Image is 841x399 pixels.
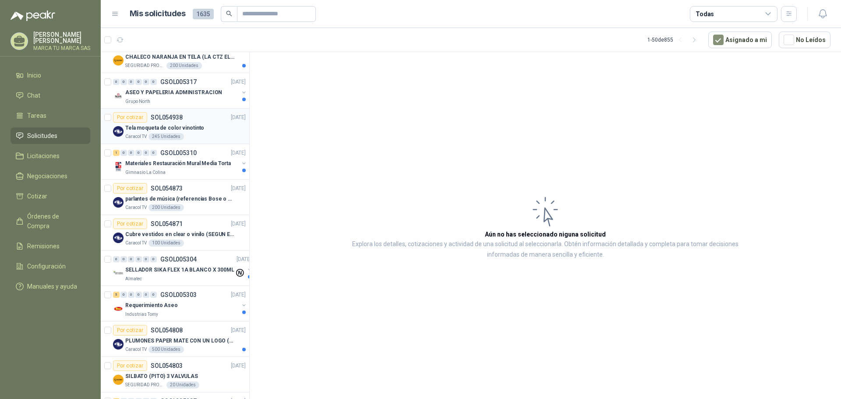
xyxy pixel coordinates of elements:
[125,266,234,274] p: SELLADOR SIKA FLEX 1A BLANCO X 300ML
[696,9,714,19] div: Todas
[151,327,183,333] p: SOL054808
[101,38,249,73] a: Por cotizarSOL054995[DATE] Company LogoCHALECO NARANJA EN TELA (LA CTZ ELEGIDA DEBE ENVIAR MUESTR...
[113,233,124,243] img: Company Logo
[125,337,234,345] p: PLUMONES PAPER MATE CON UN LOGO (SEGUN REF.ADJUNTA)
[101,109,249,144] a: Por cotizarSOL054938[DATE] Company LogoTela moqueta de color vinotintoCaracol TV245 Unidades
[150,292,157,298] div: 0
[27,282,77,291] span: Manuales y ayuda
[113,91,124,101] img: Company Logo
[231,149,246,157] p: [DATE]
[120,292,127,298] div: 0
[113,374,124,385] img: Company Logo
[151,363,183,369] p: SOL054803
[779,32,830,48] button: No Leídos
[150,150,157,156] div: 0
[148,204,184,211] div: 200 Unidades
[231,291,246,299] p: [DATE]
[11,188,90,205] a: Cotizar
[113,126,124,137] img: Company Logo
[135,79,142,85] div: 0
[143,292,149,298] div: 0
[193,9,214,19] span: 1635
[160,150,197,156] p: GSOL005310
[125,124,204,132] p: Tela moqueta de color vinotinto
[125,159,231,168] p: Materiales Restauración Mural Media Torta
[143,79,149,85] div: 0
[120,79,127,85] div: 0
[125,98,150,105] p: Grupo North
[151,221,183,227] p: SOL054871
[113,254,253,282] a: 0 0 0 0 0 0 GSOL005304[DATE] Company LogoSELLADOR SIKA FLEX 1A BLANCO X 300MLAlmatec
[237,255,251,264] p: [DATE]
[125,88,222,97] p: ASEO Y PAPELERIA ADMINISTRACION
[125,53,234,61] p: CHALECO NARANJA EN TELA (LA CTZ ELEGIDA DEBE ENVIAR MUESTRA)
[151,185,183,191] p: SOL054873
[160,292,197,298] p: GSOL005303
[160,256,197,262] p: GSOL005304
[11,67,90,84] a: Inicio
[11,148,90,164] a: Licitaciones
[27,111,46,120] span: Tareas
[231,362,246,370] p: [DATE]
[113,183,147,194] div: Por cotizar
[226,11,232,17] span: search
[27,91,40,100] span: Chat
[485,230,606,239] h3: Aún no has seleccionado niguna solicitud
[160,79,197,85] p: GSOL005317
[113,290,247,318] a: 5 0 0 0 0 0 GSOL005303[DATE] Company LogoRequerimiento AseoIndustrias Tomy
[113,55,124,66] img: Company Logo
[27,191,47,201] span: Cotizar
[27,131,57,141] span: Solicitudes
[125,240,147,247] p: Caracol TV
[113,77,247,105] a: 0 0 0 0 0 0 GSOL005317[DATE] Company LogoASEO Y PAPELERIA ADMINISTRACIONGrupo North
[11,87,90,104] a: Chat
[11,258,90,275] a: Configuración
[11,127,90,144] a: Solicitudes
[166,381,199,388] div: 20 Unidades
[708,32,772,48] button: Asignado a mi
[113,197,124,208] img: Company Logo
[113,360,147,371] div: Por cotizar
[143,150,149,156] div: 0
[128,292,134,298] div: 0
[125,169,166,176] p: Gimnasio La Colina
[128,150,134,156] div: 0
[11,238,90,254] a: Remisiones
[125,62,165,69] p: SEGURIDAD PROVISER LTDA
[125,301,178,310] p: Requerimiento Aseo
[113,292,120,298] div: 5
[33,32,90,44] p: [PERSON_NAME] [PERSON_NAME]
[150,79,157,85] div: 0
[27,171,67,181] span: Negociaciones
[27,71,41,80] span: Inicio
[11,278,90,295] a: Manuales y ayuda
[113,148,247,176] a: 1 0 0 0 0 0 GSOL005310[DATE] Company LogoMateriales Restauración Mural Media TortaGimnasio La Colina
[113,162,124,172] img: Company Logo
[120,150,127,156] div: 0
[143,256,149,262] div: 0
[125,204,147,211] p: Caracol TV
[113,112,147,123] div: Por cotizar
[231,113,246,122] p: [DATE]
[27,261,66,271] span: Configuración
[150,256,157,262] div: 0
[120,256,127,262] div: 0
[135,292,142,298] div: 0
[135,150,142,156] div: 0
[113,256,120,262] div: 0
[11,107,90,124] a: Tareas
[130,7,186,20] h1: Mis solicitudes
[125,346,147,353] p: Caracol TV
[647,33,701,47] div: 1 - 50 de 855
[27,241,60,251] span: Remisiones
[151,114,183,120] p: SOL054938
[101,357,249,392] a: Por cotizarSOL054803[DATE] Company LogoSILBATO (PITO) 3 VALVULASSEGURIDAD PROVISER LTDA20 Unidades
[27,151,60,161] span: Licitaciones
[101,215,249,251] a: Por cotizarSOL054871[DATE] Company LogoCubre vestidos en clear o vinilo (SEGUN ESPECIFICACIONES D...
[125,275,142,282] p: Almatec
[113,304,124,314] img: Company Logo
[231,220,246,228] p: [DATE]
[125,195,234,203] p: parlantes de música (referencias Bose o Alexa) CON MARCACION 1 LOGO (Mas datos en el adjunto)
[125,133,147,140] p: Caracol TV
[125,230,234,239] p: Cubre vestidos en clear o vinilo (SEGUN ESPECIFICACIONES DEL ADJUNTO)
